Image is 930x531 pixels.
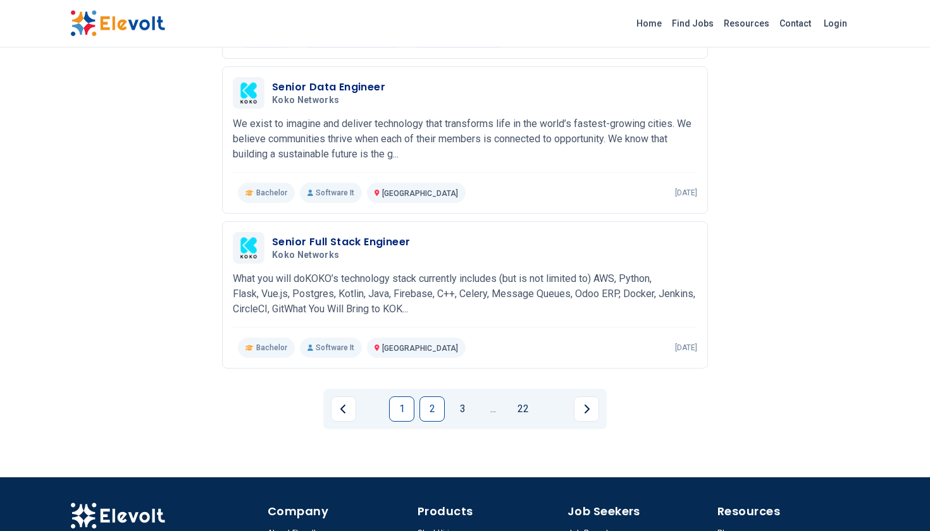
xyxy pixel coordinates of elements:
[233,271,697,317] p: What you will doKOKO’s technology stack currently includes (but is not limited to) AWS, Python, F...
[480,396,505,422] a: Jump forward
[256,188,287,198] span: Bachelor
[236,80,261,106] img: Koko Networks
[382,344,458,353] span: [GEOGRAPHIC_DATA]
[450,396,475,422] a: Page 3
[675,343,697,353] p: [DATE]
[331,396,599,422] ul: Pagination
[389,396,414,422] a: Page 1 is your current page
[300,183,362,203] p: Software It
[272,80,385,95] h3: Senior Data Engineer
[256,343,287,353] span: Bachelor
[631,13,667,34] a: Home
[567,503,710,520] h4: Job Seekers
[70,503,165,529] img: Elevolt
[272,95,340,106] span: Koko Networks
[816,11,855,36] a: Login
[233,116,697,162] p: We exist to imagine and deliver technology that transforms life in the world’s fastest-growing ci...
[300,338,362,358] p: Software It
[272,235,410,250] h3: Senior Full Stack Engineer
[331,396,356,422] a: Previous page
[70,10,165,37] img: Elevolt
[667,13,719,34] a: Find Jobs
[719,13,774,34] a: Resources
[574,396,599,422] a: Next page
[272,250,340,261] span: Koko Networks
[728,88,860,467] iframe: Advertisement
[774,13,816,34] a: Contact
[236,235,261,260] img: Koko Networks
[382,189,458,198] span: [GEOGRAPHIC_DATA]
[268,503,410,520] h4: Company
[418,503,560,520] h4: Products
[233,232,697,358] a: Koko NetworksSenior Full Stack EngineerKoko NetworksWhat you will doKOKO’s technology stack curre...
[867,470,930,531] iframe: Chat Widget
[675,188,697,198] p: [DATE]
[419,396,445,422] a: Page 2
[70,88,202,467] iframe: Advertisement
[511,396,536,422] a: Page 22
[233,77,697,203] a: Koko NetworksSenior Data EngineerKoko NetworksWe exist to imagine and deliver technology that tra...
[717,503,860,520] h4: Resources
